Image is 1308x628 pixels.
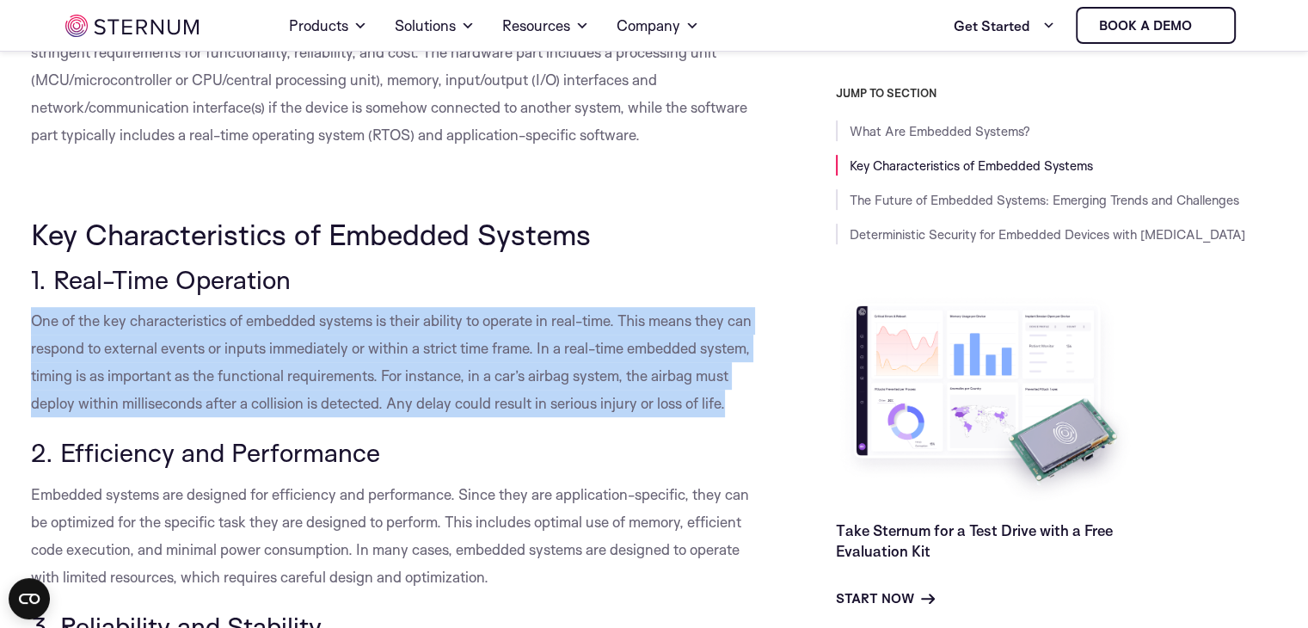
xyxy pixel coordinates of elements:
[850,226,1245,243] a: Deterministic Security for Embedded Devices with [MEDICAL_DATA]
[836,292,1137,507] img: Take Sternum for a Test Drive with a Free Evaluation Kit
[31,216,591,252] span: Key Characteristics of Embedded Systems
[836,86,1278,100] h3: JUMP TO SECTION
[31,15,747,144] span: Embedded systems are typically built with a combination of hardware and software, and are designe...
[31,263,291,295] span: 1. Real-Time Operation
[289,2,367,50] a: Products
[65,15,199,37] img: sternum iot
[836,588,935,609] a: Start Now
[850,123,1030,139] a: What Are Embedded Systems?
[395,2,475,50] a: Solutions
[31,436,380,468] span: 2. Efficiency and Performance
[850,192,1239,208] a: The Future of Embedded Systems: Emerging Trends and Challenges
[1076,7,1236,44] a: Book a demo
[617,2,699,50] a: Company
[31,485,749,586] span: Embedded systems are designed for efficiency and performance. Since they are application-specific...
[31,311,752,412] span: One of the key characteristics of embedded systems is their ability to operate in real-time. This...
[9,578,50,619] button: Open CMP widget
[954,9,1055,43] a: Get Started
[836,521,1113,560] a: Take Sternum for a Test Drive with a Free Evaluation Kit
[1199,19,1213,33] img: sternum iot
[850,157,1093,174] a: Key Characteristics of Embedded Systems
[502,2,589,50] a: Resources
